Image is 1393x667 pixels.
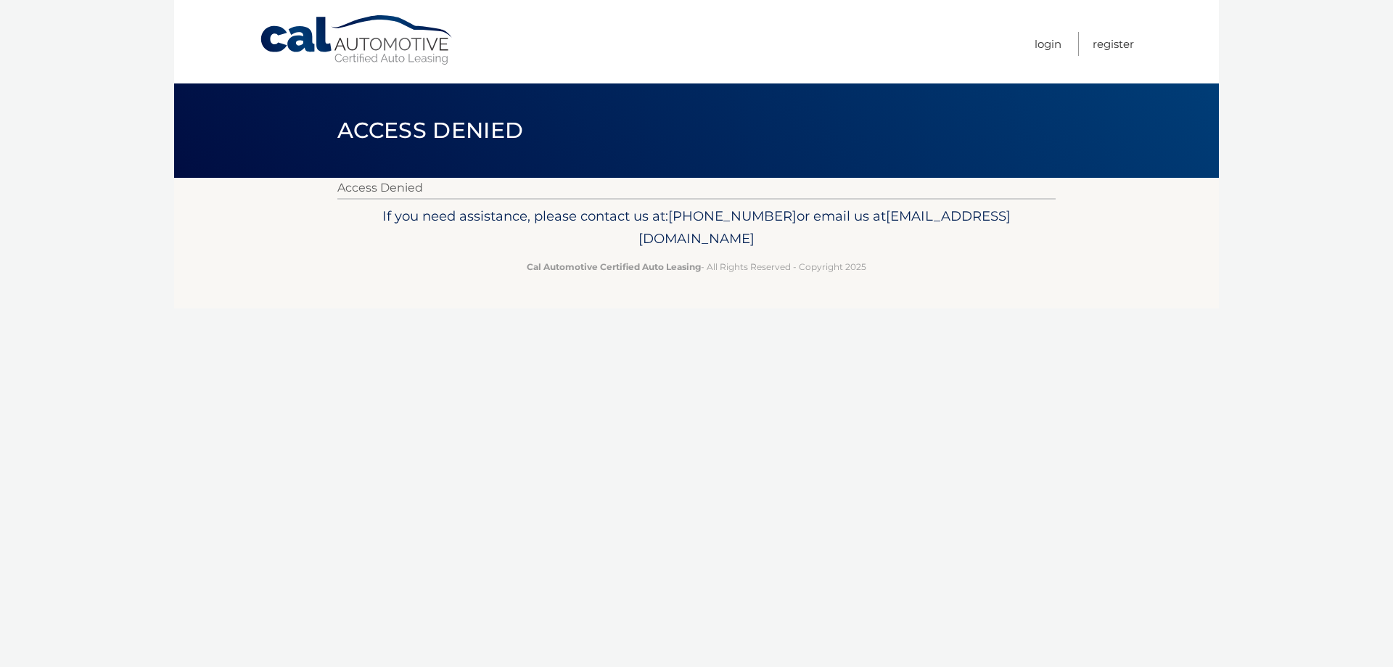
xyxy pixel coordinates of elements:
p: If you need assistance, please contact us at: or email us at [347,205,1046,251]
a: Login [1035,32,1061,56]
strong: Cal Automotive Certified Auto Leasing [527,261,701,272]
p: - All Rights Reserved - Copyright 2025 [347,259,1046,274]
span: [PHONE_NUMBER] [668,208,797,224]
a: Register [1093,32,1134,56]
span: Access Denied [337,117,523,144]
p: Access Denied [337,178,1056,198]
a: Cal Automotive [259,15,455,66]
